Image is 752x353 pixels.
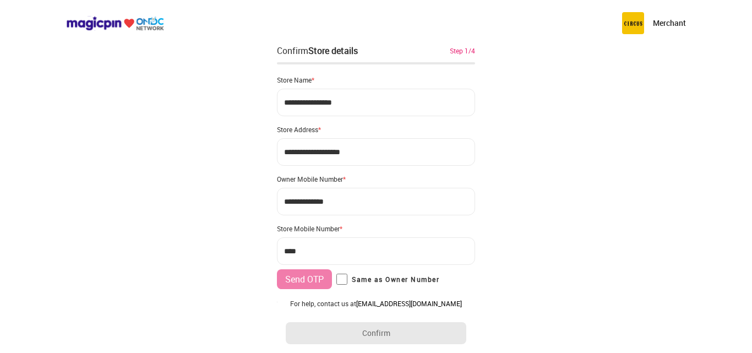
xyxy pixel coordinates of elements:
div: For help, contact us at [286,299,466,308]
div: Owner Mobile Number [277,175,475,183]
div: Owner E-mail ID [277,298,475,307]
div: Store Name [277,75,475,84]
p: Merchant [653,18,686,29]
button: Confirm [286,322,466,344]
img: circus.b677b59b.png [622,12,644,34]
button: Send OTP [277,269,332,289]
img: ondc-logo-new-small.8a59708e.svg [66,16,164,31]
div: Confirm [277,44,358,57]
div: Store Mobile Number [277,224,475,233]
a: [EMAIL_ADDRESS][DOMAIN_NAME] [356,299,462,308]
div: Store Address [277,125,475,134]
input: Same as Owner Number [336,274,347,285]
label: Same as Owner Number [336,274,439,285]
div: Store details [308,45,358,57]
div: Step 1/4 [450,46,475,56]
